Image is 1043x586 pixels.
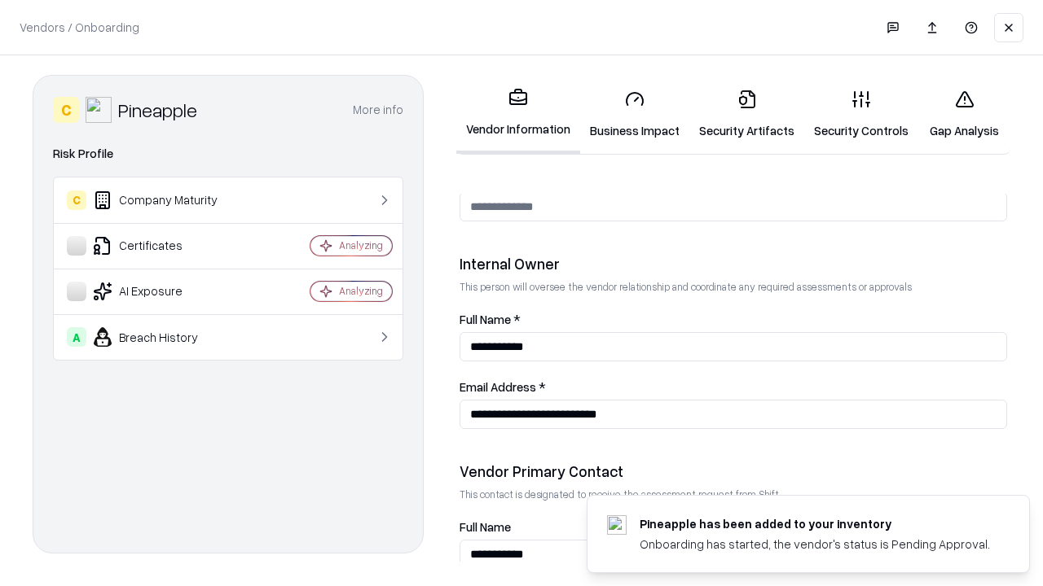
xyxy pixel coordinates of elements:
p: Vendors / Onboarding [20,19,139,36]
img: pineappleenergy.com [607,515,627,535]
div: C [53,97,79,123]
div: Pineapple [118,97,197,123]
div: Breach History [67,327,262,347]
div: AI Exposure [67,282,262,301]
label: Full Name [460,521,1007,533]
p: This contact is designated to receive the assessment request from Shift [460,488,1007,501]
div: Risk Profile [53,144,403,164]
div: Analyzing [339,238,383,252]
div: Vendor Primary Contact [460,461,1007,481]
img: Pineapple [86,97,112,123]
p: This person will oversee the vendor relationship and coordinate any required assessments or appro... [460,280,1007,294]
div: A [67,327,86,347]
div: Analyzing [339,284,383,298]
div: Pineapple has been added to your inventory [640,515,990,532]
label: Email Address * [460,381,1007,393]
div: Onboarding has started, the vendor's status is Pending Approval. [640,536,990,553]
div: Internal Owner [460,254,1007,273]
a: Vendor Information [456,75,580,154]
div: Certificates [67,236,262,256]
div: Company Maturity [67,190,262,210]
div: C [67,190,86,210]
a: Security Controls [804,77,918,152]
a: Business Impact [580,77,689,152]
a: Security Artifacts [689,77,804,152]
button: More info [353,95,403,125]
a: Gap Analysis [918,77,1010,152]
label: Full Name * [460,313,1007,326]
